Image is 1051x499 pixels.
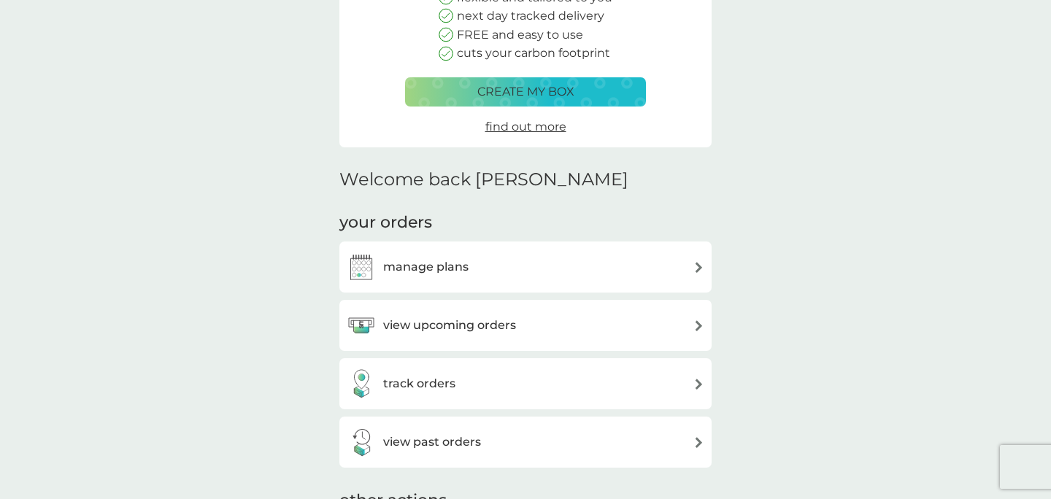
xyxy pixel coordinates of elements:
p: FREE and easy to use [457,26,583,45]
h3: view upcoming orders [383,316,516,335]
h3: track orders [383,374,455,393]
img: arrow right [693,262,704,273]
p: next day tracked delivery [457,7,604,26]
h3: manage plans [383,258,469,276]
img: arrow right [693,379,704,390]
p: create my box [477,82,574,101]
p: cuts your carbon footprint [457,44,610,63]
img: arrow right [693,320,704,331]
h3: view past orders [383,433,481,452]
h3: your orders [339,212,432,234]
h2: Welcome back [PERSON_NAME] [339,169,628,190]
a: find out more [485,117,566,136]
button: create my box [405,77,646,107]
span: find out more [485,120,566,134]
img: arrow right [693,437,704,448]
